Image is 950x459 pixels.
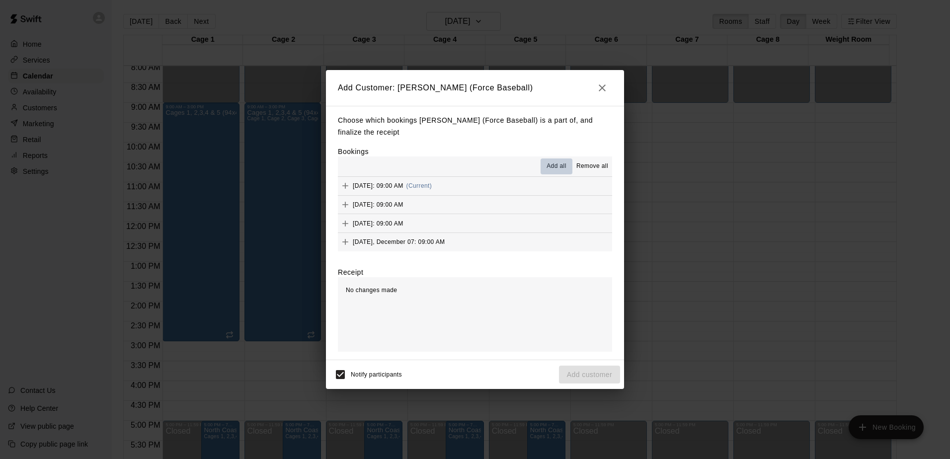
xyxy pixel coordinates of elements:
[338,196,612,214] button: Add[DATE]: 09:00 AM
[353,201,403,208] span: [DATE]: 09:00 AM
[547,161,566,171] span: Add all
[576,161,608,171] span: Remove all
[338,214,612,232] button: Add[DATE]: 09:00 AM
[338,238,353,245] span: Add
[406,182,432,189] span: (Current)
[572,158,612,174] button: Remove all
[338,267,363,277] label: Receipt
[353,182,403,189] span: [DATE]: 09:00 AM
[326,70,624,106] h2: Add Customer: [PERSON_NAME] (Force Baseball)
[338,114,612,139] p: Choose which bookings [PERSON_NAME] (Force Baseball) is a part of, and finalize the receipt
[338,200,353,208] span: Add
[338,148,369,155] label: Bookings
[541,158,572,174] button: Add all
[338,182,353,189] span: Add
[346,287,397,294] span: No changes made
[338,233,612,251] button: Add[DATE], December 07: 09:00 AM
[353,238,445,245] span: [DATE], December 07: 09:00 AM
[338,219,353,227] span: Add
[338,177,612,195] button: Add[DATE]: 09:00 AM(Current)
[351,371,402,378] span: Notify participants
[353,220,403,227] span: [DATE]: 09:00 AM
